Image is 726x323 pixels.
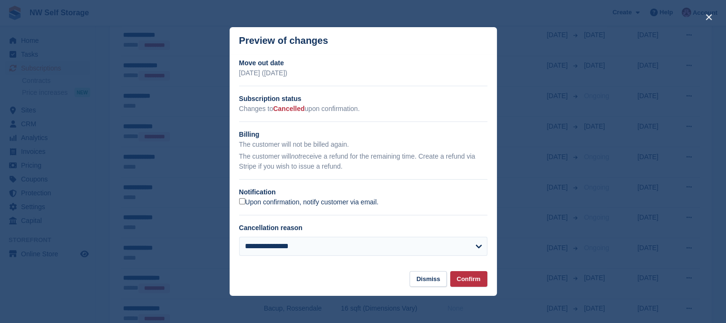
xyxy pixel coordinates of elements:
[239,224,303,232] label: Cancellation reason
[239,58,487,68] h2: Move out date
[239,130,487,140] h2: Billing
[291,152,300,160] em: not
[239,140,487,150] p: The customer will not be billed again.
[239,35,328,46] p: Preview of changes
[239,68,487,78] p: [DATE] ([DATE])
[410,271,447,287] button: Dismiss
[239,94,487,104] h2: Subscription status
[273,105,305,112] span: Cancelled
[701,10,716,25] button: close
[239,151,487,172] p: The customer will receive a refund for the remaining time. Create a refund via Stripe if you wish...
[239,187,487,197] h2: Notification
[239,198,245,204] input: Upon confirmation, notify customer via email.
[450,271,487,287] button: Confirm
[239,198,379,207] label: Upon confirmation, notify customer via email.
[239,104,487,114] p: Changes to upon confirmation.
